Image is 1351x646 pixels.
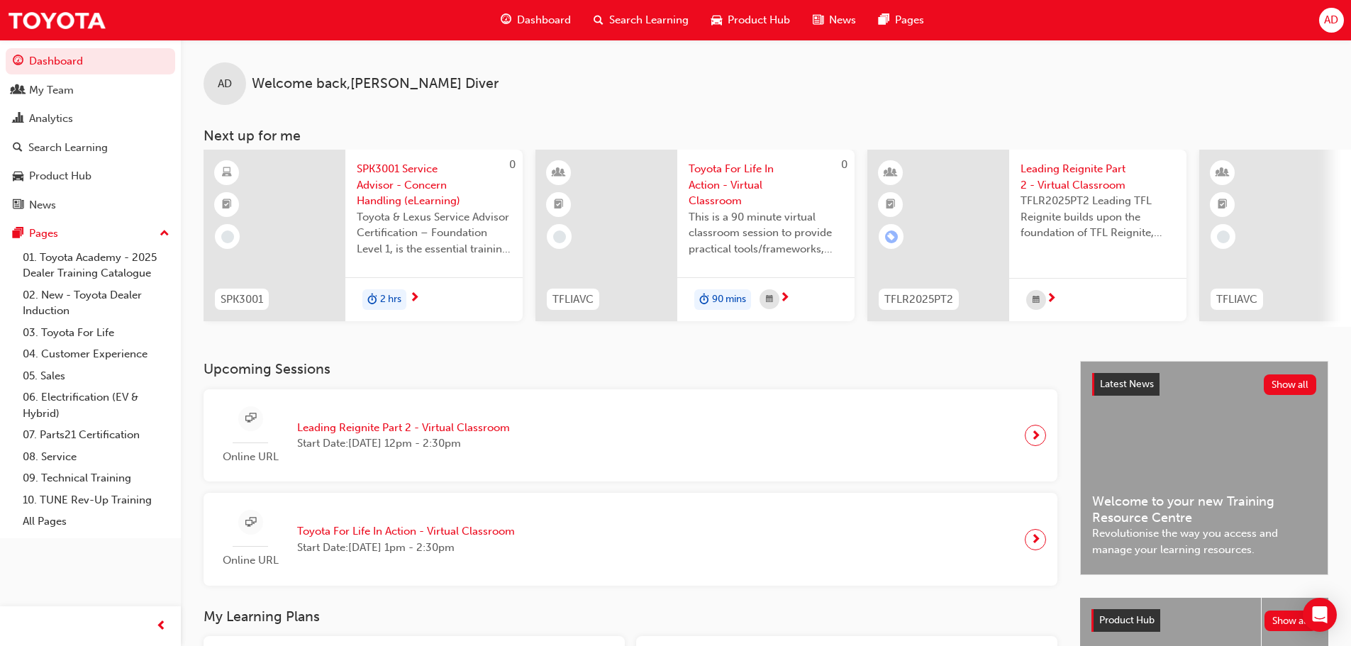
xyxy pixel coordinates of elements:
span: sessionType_ONLINE_URL-icon [245,410,256,428]
button: Show all [1264,611,1318,631]
a: My Team [6,77,175,104]
span: Product Hub [728,12,790,28]
span: Leading Reignite Part 2 - Virtual Classroom [297,420,510,436]
button: AD [1319,8,1344,33]
span: Toyota For Life In Action - Virtual Classroom [689,161,843,209]
span: 0 [841,158,847,171]
span: learningResourceType_INSTRUCTOR_LED-icon [554,164,564,182]
span: booktick-icon [886,196,896,214]
a: Product HubShow all [1091,609,1317,632]
span: people-icon [13,84,23,97]
span: learningRecordVerb_NONE-icon [553,230,566,243]
span: Welcome back , [PERSON_NAME] Diver [252,76,499,92]
a: 09. Technical Training [17,467,175,489]
div: Product Hub [29,168,91,184]
h3: My Learning Plans [204,608,1057,625]
span: Start Date: [DATE] 1pm - 2:30pm [297,540,515,556]
a: TFLR2025PT2Leading Reignite Part 2 - Virtual ClassroomTFLR2025PT2 Leading TFL Reignite builds upo... [867,150,1186,321]
a: 01. Toyota Academy - 2025 Dealer Training Catalogue [17,247,175,284]
span: News [829,12,856,28]
span: 2 hrs [380,291,401,308]
span: calendar-icon [766,291,773,308]
span: Leading Reignite Part 2 - Virtual Classroom [1021,161,1175,193]
span: AD [218,76,232,92]
div: My Team [29,82,74,99]
span: sessionType_ONLINE_URL-icon [245,514,256,532]
span: Start Date: [DATE] 12pm - 2:30pm [297,435,510,452]
a: car-iconProduct Hub [700,6,801,35]
span: next-icon [409,292,420,305]
span: car-icon [13,170,23,183]
span: learningResourceType_INSTRUCTOR_LED-icon [886,164,896,182]
button: Pages [6,221,175,247]
a: All Pages [17,511,175,533]
a: 02. New - Toyota Dealer Induction [17,284,175,322]
h3: Upcoming Sessions [204,361,1057,377]
span: TFLR2025PT2 Leading TFL Reignite builds upon the foundation of TFL Reignite, reaffirming our comm... [1021,193,1175,241]
a: 05. Sales [17,365,175,387]
span: learningResourceType_ELEARNING-icon [222,164,232,182]
span: search-icon [594,11,604,29]
span: next-icon [1030,530,1041,550]
span: 90 mins [712,291,746,308]
span: booktick-icon [1218,196,1228,214]
span: Latest News [1100,378,1154,390]
a: 0TFLIAVCToyota For Life In Action - Virtual ClassroomThis is a 90 minute virtual classroom sessio... [535,150,855,321]
a: pages-iconPages [867,6,935,35]
span: guage-icon [501,11,511,29]
a: 08. Service [17,446,175,468]
div: Analytics [29,111,73,127]
span: pages-icon [13,228,23,240]
span: TFLIAVC [1216,291,1257,308]
span: news-icon [813,11,823,29]
span: next-icon [1046,293,1057,306]
span: car-icon [711,11,722,29]
div: Search Learning [28,140,108,156]
span: Toyota For Life In Action - Virtual Classroom [297,523,515,540]
span: up-icon [160,225,169,243]
img: Trak [7,4,106,36]
a: 06. Electrification (EV & Hybrid) [17,386,175,424]
span: chart-icon [13,113,23,126]
a: search-iconSearch Learning [582,6,700,35]
span: next-icon [779,292,790,305]
a: 03. Toyota For Life [17,322,175,344]
span: Online URL [215,449,286,465]
span: learningResourceType_INSTRUCTOR_LED-icon [1218,164,1228,182]
a: 07. Parts21 Certification [17,424,175,446]
a: Online URLToyota For Life In Action - Virtual ClassroomStart Date:[DATE] 1pm - 2:30pm [215,504,1046,574]
a: News [6,192,175,218]
span: search-icon [13,142,23,155]
a: Dashboard [6,48,175,74]
span: learningRecordVerb_NONE-icon [1217,230,1230,243]
span: Welcome to your new Training Resource Centre [1092,494,1316,525]
span: Online URL [215,552,286,569]
div: Open Intercom Messenger [1303,598,1337,632]
span: Search Learning [609,12,689,28]
h3: Next up for me [181,128,1351,144]
span: pages-icon [879,11,889,29]
span: news-icon [13,199,23,212]
a: Online URLLeading Reignite Part 2 - Virtual ClassroomStart Date:[DATE] 12pm - 2:30pm [215,401,1046,471]
span: duration-icon [699,291,709,309]
span: TFLR2025PT2 [884,291,953,308]
span: learningRecordVerb_NONE-icon [221,230,234,243]
span: guage-icon [13,55,23,68]
span: Product Hub [1099,614,1155,626]
span: booktick-icon [222,196,232,214]
span: Revolutionise the way you access and manage your learning resources. [1092,525,1316,557]
span: SPK3001 [221,291,263,308]
span: Toyota & Lexus Service Advisor Certification – Foundation Level 1, is the essential training cour... [357,209,511,257]
span: calendar-icon [1033,291,1040,309]
div: News [29,197,56,213]
a: Latest NewsShow allWelcome to your new Training Resource CentreRevolutionise the way you access a... [1080,361,1328,575]
span: SPK3001 Service Advisor - Concern Handling (eLearning) [357,161,511,209]
span: next-icon [1030,425,1041,445]
a: Analytics [6,106,175,132]
span: Pages [895,12,924,28]
a: 10. TUNE Rev-Up Training [17,489,175,511]
span: 0 [509,158,516,171]
a: news-iconNews [801,6,867,35]
a: guage-iconDashboard [489,6,582,35]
